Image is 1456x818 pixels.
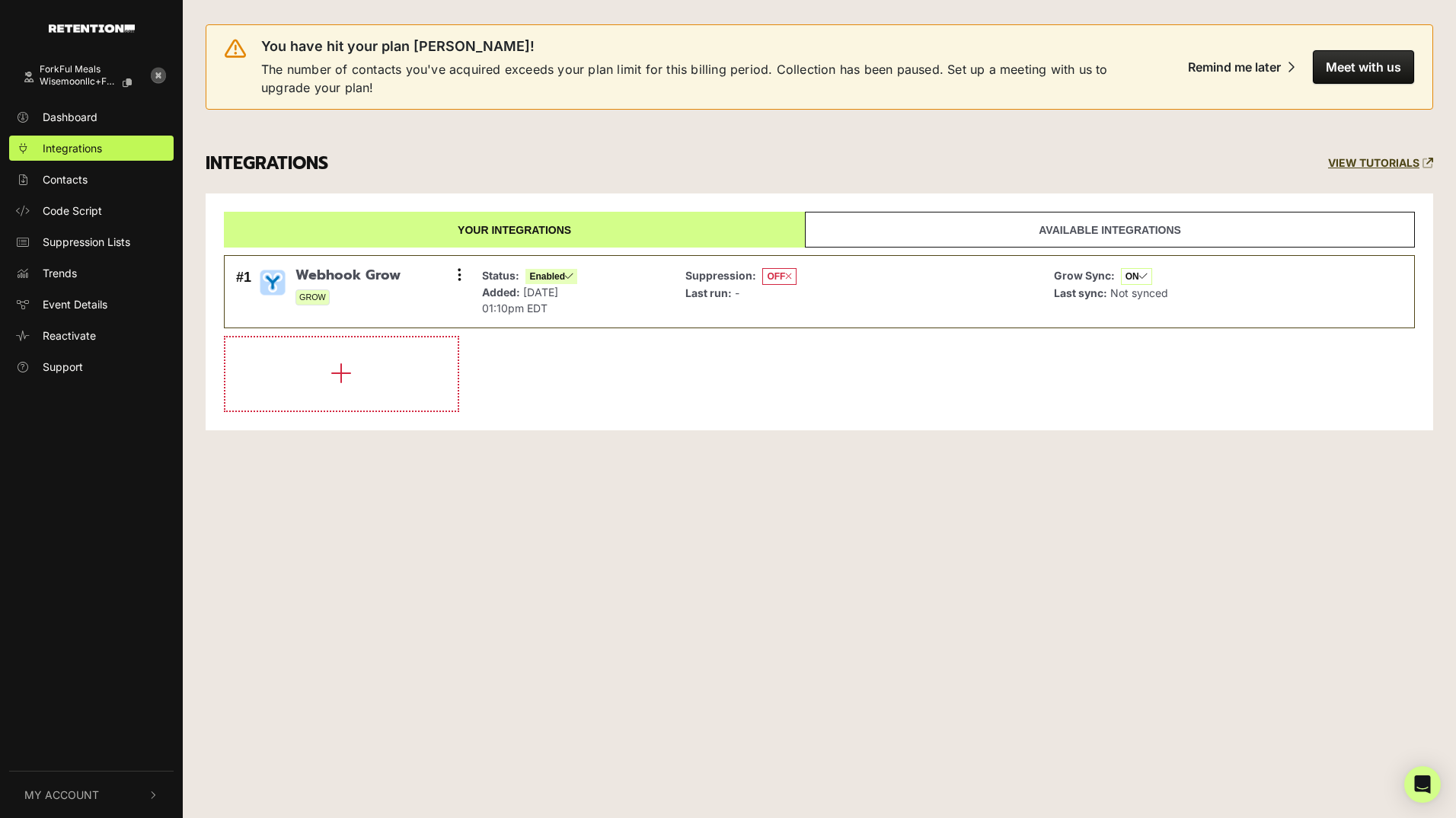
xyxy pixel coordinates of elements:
[1110,286,1168,299] span: Not synced
[1313,50,1414,84] button: Meet with us
[224,212,805,248] a: Your integrations
[295,289,330,305] span: GROW
[43,359,83,375] span: Support
[9,772,174,818] button: My Account
[43,265,77,281] span: Trends
[482,286,558,315] span: [DATE] 01:10pm EDT
[261,37,535,56] span: You have hit your plan [PERSON_NAME]!
[43,328,96,343] span: Reactivate
[43,234,130,250] span: Suppression Lists
[261,60,1136,97] span: The number of contacts you've acquired exceeds your plan limit for this billing period. Collectio...
[43,140,102,156] span: Integrations
[257,267,288,298] img: Webhook Grow
[40,76,117,87] span: wisemoonllc+forkf...
[1054,286,1107,299] strong: Last sync:
[1176,50,1307,84] button: Remind me later
[1054,269,1115,282] strong: Grow Sync:
[43,203,102,219] span: Code Script
[482,286,520,299] strong: Added:
[1328,157,1433,170] a: VIEW TUTORIALS
[49,24,135,33] img: Retention.com
[295,267,401,284] span: Webhook Grow
[685,269,756,282] strong: Suppression:
[43,296,107,312] span: Event Details
[1121,268,1152,285] span: ON
[9,323,174,348] a: Reactivate
[482,269,519,282] strong: Status:
[9,198,174,223] a: Code Script
[206,153,328,174] h3: INTEGRATIONS
[762,268,797,285] span: OFF
[1404,766,1441,803] div: Open Intercom Messenger
[9,260,174,286] a: Trends
[24,787,99,803] span: My Account
[9,292,174,317] a: Event Details
[43,109,97,125] span: Dashboard
[9,167,174,192] a: Contacts
[40,64,144,75] div: ForkFul Meals
[9,229,174,254] a: Suppression Lists
[9,104,174,129] a: Dashboard
[9,57,143,98] a: ForkFul Meals wisemoonllc+forkf...
[685,286,732,299] strong: Last run:
[43,171,88,187] span: Contacts
[9,354,174,379] a: Support
[236,267,251,316] div: #1
[525,269,577,284] span: Enabled
[1188,59,1281,75] div: Remind me later
[805,212,1415,248] a: Available integrations
[9,136,174,161] a: Integrations
[735,286,739,299] span: -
